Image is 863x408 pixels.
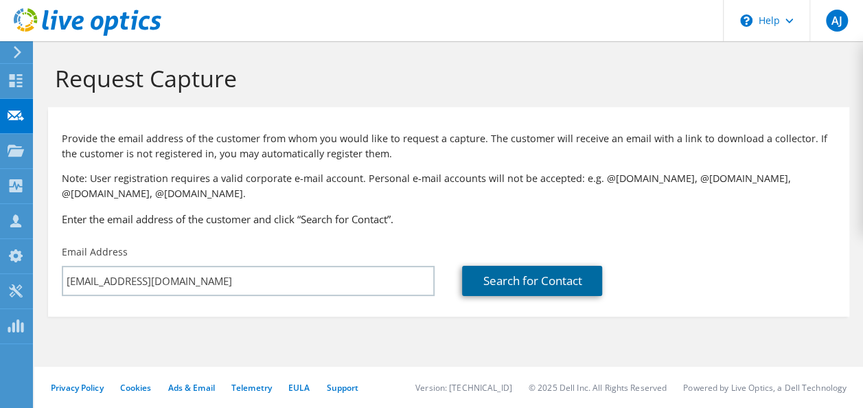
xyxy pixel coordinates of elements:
[462,266,602,296] a: Search for Contact
[740,14,752,27] svg: \n
[51,382,104,394] a: Privacy Policy
[120,382,152,394] a: Cookies
[288,382,310,394] a: EULA
[168,382,215,394] a: Ads & Email
[683,382,847,394] li: Powered by Live Optics, a Dell Technology
[415,382,512,394] li: Version: [TECHNICAL_ID]
[62,245,128,259] label: Email Address
[826,10,848,32] span: AJ
[62,131,836,161] p: Provide the email address of the customer from whom you would like to request a capture. The cust...
[326,382,358,394] a: Support
[529,382,667,394] li: © 2025 Dell Inc. All Rights Reserved
[55,64,836,93] h1: Request Capture
[62,212,836,227] h3: Enter the email address of the customer and click “Search for Contact”.
[62,171,836,201] p: Note: User registration requires a valid corporate e-mail account. Personal e-mail accounts will ...
[231,382,272,394] a: Telemetry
